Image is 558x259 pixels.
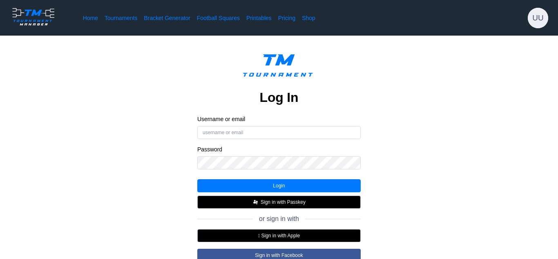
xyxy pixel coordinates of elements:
a: Printables [246,14,272,22]
img: logo.ffa97a18e3bf2c7d.png [237,49,321,86]
a: Bracket Generator [144,14,190,22]
span: or sign in with [259,215,299,223]
button:  Sign in with Apple [197,229,361,242]
div: undefined undefined [528,8,548,28]
label: Password [197,146,361,153]
button: Login [197,179,361,192]
a: Home [83,14,98,22]
input: username or email [197,126,361,139]
img: logo.ffa97a18e3bf2c7d.png [10,7,57,27]
button: UU [528,8,548,28]
a: Shop [302,14,315,22]
label: Username or email [197,115,361,123]
a: Tournaments [105,14,137,22]
a: Football Squares [197,14,240,22]
h2: Log In [260,89,299,106]
img: FIDO_Passkey_mark_A_white.b30a49376ae8d2d8495b153dc42f1869.svg [252,199,259,205]
button: Sign in with Passkey [197,196,361,209]
a: Pricing [278,14,295,22]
